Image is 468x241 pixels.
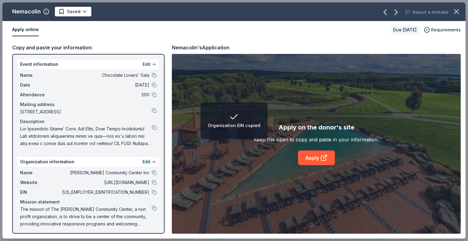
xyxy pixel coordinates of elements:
[20,91,61,98] span: Attendance
[20,206,152,228] span: The mission of The [PERSON_NAME] Community Center, a non profit organization, is to strive to be ...
[20,72,61,79] span: Name
[61,179,149,186] span: [URL][DOMAIN_NAME]
[20,198,157,206] div: Mission statement
[20,108,152,115] span: [STREET_ADDRESS]
[278,122,354,132] div: Apply on the donor's site
[12,23,39,36] button: Apply online
[54,6,92,17] button: Saved
[61,169,149,176] span: [PERSON_NAME] Community Center Inc
[20,101,157,108] div: Mailing address
[431,26,461,34] span: Requirements
[143,158,151,165] button: Edit
[61,81,149,89] span: [DATE]
[254,136,379,143] div: Keep this open to copy and paste in your information.
[61,72,149,79] span: Chocolate Lovers' Gala
[61,91,149,98] span: 200
[172,44,229,51] div: Nemacolin's Application
[12,7,41,16] div: Nemacolin
[20,189,61,196] span: EIN
[61,189,149,196] span: [US_EMPLOYER_IDENTIFICATION_NUMBER]
[298,151,335,165] a: Apply
[208,122,260,129] div: Organization EIN copied
[143,61,151,68] button: Edit
[405,9,448,16] button: Report a mistake
[18,157,159,167] div: Organization information
[424,26,461,34] button: Requirements
[20,81,61,89] span: Date
[18,59,159,69] div: Event information
[391,26,419,34] div: Due [DATE]
[20,179,61,186] span: Website
[20,118,157,125] div: Description
[12,44,165,51] div: Copy and paste your information:
[20,169,61,176] span: Name
[67,8,80,15] span: Saved
[20,125,152,147] span: Lor Ipsumdolo Sitame’ Cons: Adi Elits, Doei Tempo Incididuntu! Lab etdolorem aliquaenima minim ve...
